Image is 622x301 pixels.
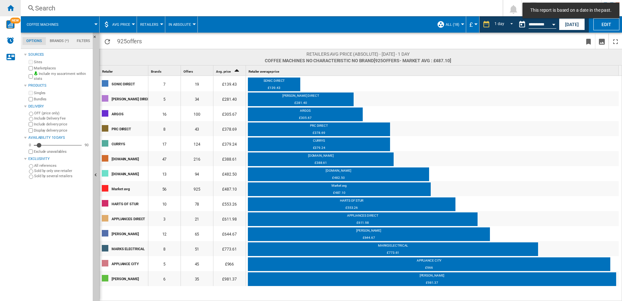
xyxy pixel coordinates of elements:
[34,91,90,95] label: Singles
[114,34,145,47] span: 925
[148,211,181,226] div: 3
[248,93,354,100] div: [PERSON_NAME] DIRECT
[181,151,213,166] div: 216
[112,122,148,136] div: PRC DIRECT
[215,65,246,76] div: Avg. price Sort Ascending
[34,60,90,64] label: Sites
[112,242,148,255] div: MARKS ELECTRICAL
[446,16,463,33] button: ALL (18)
[140,16,162,33] div: Retailers
[248,176,429,182] div: £482.50
[112,77,148,91] div: SONIC DIRECT
[248,191,431,197] div: £487.10
[34,71,90,81] label: Include my assortment within stats
[446,22,459,27] span: ALL (18)
[182,65,213,76] div: Sort None
[248,258,610,265] div: APPLIANCE CITY
[248,198,455,205] div: HARTS OF STUR
[29,112,33,116] input: OFF (price only)
[34,116,90,121] label: Include Delivery Fee
[181,76,213,91] div: 19
[148,91,181,106] div: 5
[595,34,608,49] button: Download as image
[34,122,90,127] label: Include delivery price
[593,18,619,30] button: Edit
[248,183,431,190] div: Market avg
[7,36,14,44] img: alerts-logo.svg
[181,211,213,226] div: 21
[181,271,213,286] div: 35
[469,21,473,28] span: £
[28,83,90,88] div: Products
[29,169,33,174] input: Sold by only one retailer
[34,66,90,71] label: Marketplaces
[148,76,181,91] div: 7
[248,251,538,257] div: £773.61
[148,151,181,166] div: 47
[150,65,181,76] div: Sort None
[148,256,181,271] div: 5
[181,106,213,121] div: 100
[101,65,148,76] div: Retailer Sort None
[213,76,246,91] div: £139.43
[248,86,300,92] div: £139.43
[34,142,82,149] md-slider: Availability
[148,106,181,121] div: 16
[112,272,148,285] div: [PERSON_NAME]
[102,70,113,73] span: Retailer
[148,181,181,196] div: 56
[34,111,90,116] label: OFF (price only)
[28,52,90,57] div: Sources
[34,168,90,173] label: Sold by only one retailer
[213,271,246,286] div: £981.37
[181,121,213,136] div: 43
[181,196,213,211] div: 78
[148,196,181,211] div: 10
[248,146,390,152] div: £379.24
[112,152,148,165] div: [DOMAIN_NAME]
[112,212,148,225] div: APPLIANCES DIRECT
[181,256,213,271] div: 45
[112,22,130,27] span: AVG Price
[247,65,619,76] div: Retailer average price Sort None
[127,38,142,45] span: offers
[6,20,15,29] img: wise-card.svg
[248,280,616,287] div: £981.37
[112,107,148,121] div: ARGOS
[73,37,94,45] md-tab-item: Filters
[112,167,148,180] div: [DOMAIN_NAME]
[29,128,33,133] input: Display delivery price
[169,16,194,33] button: In Absolute
[248,138,390,145] div: CURRYS
[148,271,181,286] div: 6
[181,166,213,181] div: 94
[34,71,38,75] img: mysite-bg-18x18.png
[213,181,246,196] div: £487.10
[112,137,148,150] div: CURRYS
[112,197,148,210] div: HARTS OF STUR
[231,70,242,73] span: Sort Ascending
[548,18,560,29] button: Open calendar
[383,58,399,63] span: offers
[103,16,133,33] div: AVG Price
[248,265,610,272] div: £966
[34,149,90,154] label: Exclude unavailables
[27,16,65,33] button: Coffee machines
[112,257,148,270] div: APPLIANCE CITY
[29,91,33,95] input: Singles
[516,16,558,33] div: This report is based on a date in the past.
[29,97,33,101] input: Bundles
[265,57,451,64] span: Coffee machines No characteristic No brand
[181,241,213,256] div: 51
[213,121,246,136] div: £378.69
[148,226,181,241] div: 12
[248,108,363,115] div: ARGOS
[28,135,90,140] div: Availability 10 Days
[248,228,490,235] div: [PERSON_NAME]
[609,34,622,49] button: Maximize
[169,22,191,27] span: In Absolute
[213,136,246,151] div: £379.24
[181,226,213,241] div: 65
[29,164,33,168] input: All references
[10,18,20,23] span: NEW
